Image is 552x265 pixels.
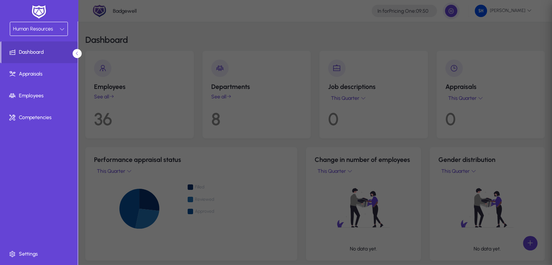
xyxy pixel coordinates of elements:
[1,92,79,99] span: Employees
[1,243,79,265] a: Settings
[1,70,79,78] span: Appraisals
[30,4,48,20] img: white-logo.png
[1,114,79,121] span: Competencies
[1,49,78,56] span: Dashboard
[1,107,79,129] a: Competencies
[1,250,79,258] span: Settings
[13,26,53,32] span: Human Resources
[1,63,79,85] a: Appraisals
[1,85,79,107] a: Employees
